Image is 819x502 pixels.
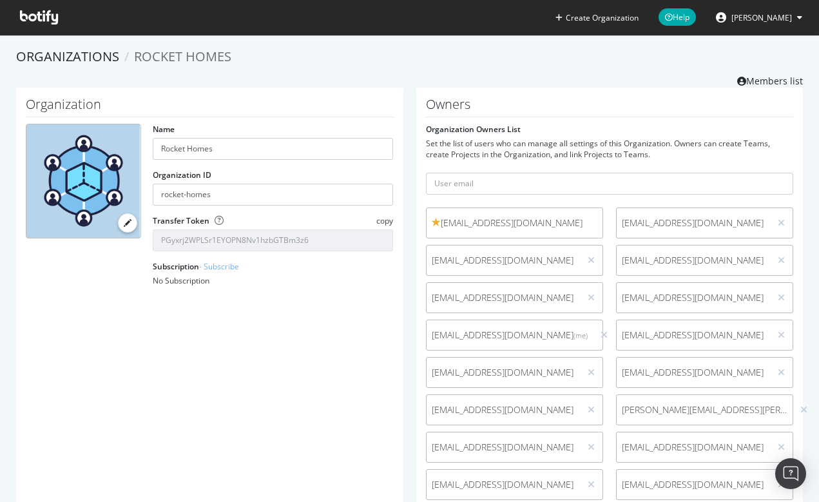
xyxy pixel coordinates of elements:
span: [EMAIL_ADDRESS][DOMAIN_NAME] [432,441,575,454]
span: [EMAIL_ADDRESS][DOMAIN_NAME] [432,254,575,267]
button: Create Organization [555,12,639,24]
input: name [153,138,394,160]
div: Open Intercom Messenger [775,458,806,489]
span: [EMAIL_ADDRESS][DOMAIN_NAME] [622,291,765,304]
div: No Subscription [153,275,394,286]
span: [EMAIL_ADDRESS][DOMAIN_NAME] [622,329,765,342]
label: Organization Owners List [426,124,521,135]
div: Set the list of users who can manage all settings of this Organization. Owners can create Teams, ... [426,138,794,160]
ol: breadcrumbs [16,48,803,66]
h1: Organization [26,97,394,117]
small: (me) [573,331,588,340]
span: [EMAIL_ADDRESS][DOMAIN_NAME] [622,441,765,454]
label: Organization ID [153,169,211,180]
span: [EMAIL_ADDRESS][DOMAIN_NAME] [432,478,575,491]
span: [EMAIL_ADDRESS][DOMAIN_NAME] [622,254,765,267]
span: [EMAIL_ADDRESS][DOMAIN_NAME] [432,403,575,416]
span: copy [376,215,393,226]
span: [EMAIL_ADDRESS][DOMAIN_NAME] [432,329,588,342]
button: [PERSON_NAME] [706,7,813,28]
label: Name [153,124,175,135]
span: [EMAIL_ADDRESS][DOMAIN_NAME] [622,478,765,491]
span: Norma Moras [731,12,792,23]
span: [EMAIL_ADDRESS][DOMAIN_NAME] [622,366,765,379]
h1: Owners [426,97,794,117]
a: Organizations [16,48,119,65]
label: Transfer Token [153,215,209,226]
span: Rocket Homes [134,48,231,65]
span: [EMAIL_ADDRESS][DOMAIN_NAME] [622,217,765,229]
label: Subscription [153,261,239,272]
a: Members list [737,72,803,88]
a: - Subscribe [199,261,239,272]
span: [PERSON_NAME][EMAIL_ADDRESS][PERSON_NAME][DOMAIN_NAME] [622,403,787,416]
input: User email [426,173,794,195]
span: [EMAIL_ADDRESS][DOMAIN_NAME] [432,217,597,229]
span: [EMAIL_ADDRESS][DOMAIN_NAME] [432,291,575,304]
input: Organization ID [153,184,394,206]
span: [EMAIL_ADDRESS][DOMAIN_NAME] [432,366,575,379]
span: Help [659,8,696,26]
